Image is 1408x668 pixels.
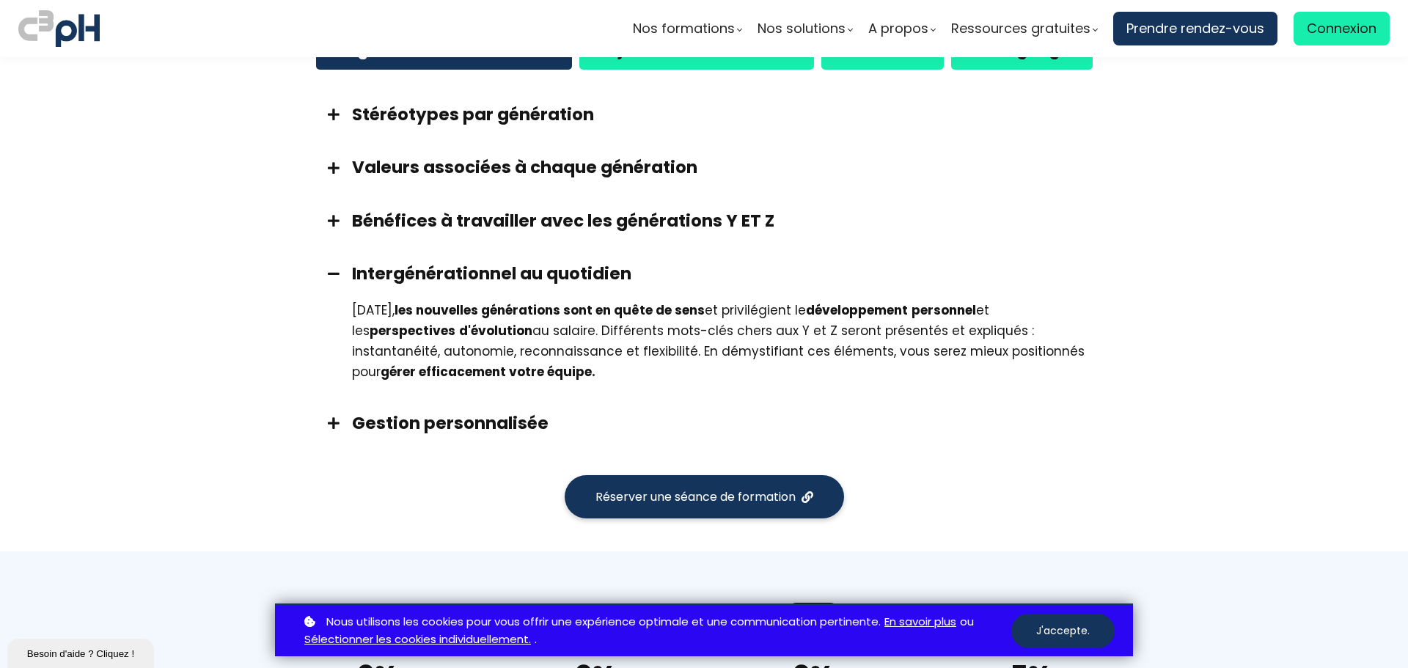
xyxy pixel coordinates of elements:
[395,301,705,319] b: les nouvelles générations sont en quête de sens
[18,7,100,50] img: logo C3PH
[326,613,881,631] span: Nous utilisons les cookies pour vous offrir une expérience optimale et une communication pertinente.
[806,301,908,319] b: développement
[1126,18,1264,40] span: Prendre rendez-vous
[1294,12,1390,45] a: Connexion
[459,322,532,339] b: d'évolution
[1113,12,1277,45] a: Prendre rendez-vous
[352,262,1093,285] h3: Intergénérationnel au quotidien
[352,300,1093,382] div: [DATE], et privilégient le et les au salaire. Différents mots-clés chers aux Y et Z seront présen...
[352,155,1093,179] h3: Valeurs associées à chaque génération
[912,301,976,319] b: personnel
[758,18,846,40] span: Nos solutions
[1307,18,1376,40] span: Connexion
[565,475,844,518] button: Réserver une séance de formation
[868,18,928,40] span: A propos
[633,18,735,40] span: Nos formations
[595,488,796,506] span: Réserver une séance de formation
[1011,614,1115,648] button: J'accepte.
[884,613,956,631] a: En savoir plus
[352,411,1093,435] h3: Gestion personnalisée
[304,631,531,649] a: Sélectionner les cookies individuellement.
[370,322,455,339] b: perspectives
[301,613,1011,650] p: ou .
[951,18,1090,40] span: Ressources gratuites
[7,636,157,668] iframe: chat widget
[352,103,1093,126] h3: Stéréotypes par génération
[381,363,595,381] b: gérer efficacement votre équipe.
[352,209,1093,232] h3: Bénéfices à travailler avec les générations Y ET Z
